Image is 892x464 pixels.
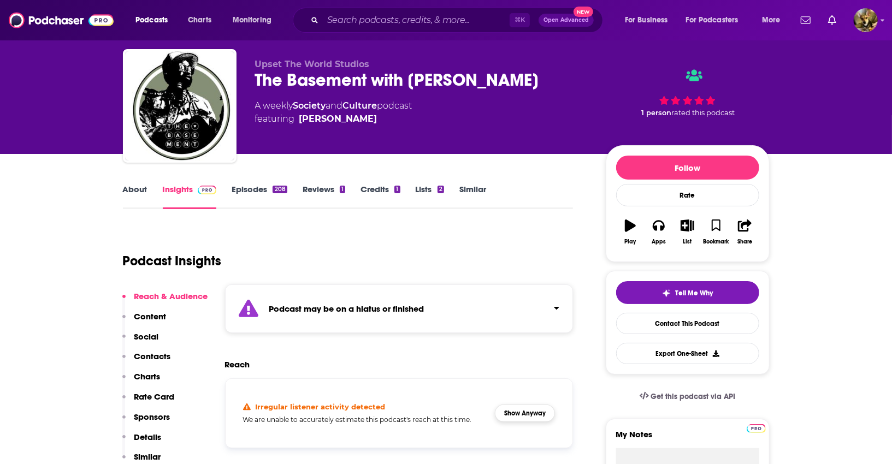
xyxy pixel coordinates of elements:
span: 1 person [642,109,672,117]
button: Apps [645,212,673,252]
section: Click to expand status details [225,284,574,333]
button: Contacts [122,351,171,371]
a: Lists2 [416,184,444,209]
span: Upset The World Studios [255,59,370,69]
p: Similar [134,451,161,462]
img: Podchaser Pro [198,186,217,194]
div: Bookmark [703,239,729,245]
span: featuring [255,112,412,126]
h4: Irregular listener activity detected [255,402,385,411]
button: Follow [616,156,759,180]
button: Export One-Sheet [616,343,759,364]
a: InsightsPodchaser Pro [163,184,217,209]
button: Show Anyway [495,404,555,422]
div: Share [737,239,752,245]
span: For Business [625,13,668,28]
a: Pro website [747,423,766,433]
img: Podchaser Pro [747,424,766,433]
button: Show profile menu [854,8,878,32]
a: Society [293,100,326,111]
a: Culture [343,100,377,111]
a: Get this podcast via API [631,383,745,410]
button: Share [730,212,759,252]
div: Play [624,239,636,245]
span: rated this podcast [672,109,735,117]
button: Reach & Audience [122,291,208,311]
span: Charts [188,13,211,28]
a: Contact This Podcast [616,313,759,334]
button: Content [122,311,167,331]
input: Search podcasts, credits, & more... [323,11,510,29]
span: More [762,13,781,28]
p: Reach & Audience [134,291,208,301]
button: Sponsors [122,412,170,432]
button: open menu [754,11,794,29]
a: Show notifications dropdown [796,11,815,29]
img: User Profile [854,8,878,32]
p: Content [134,311,167,322]
img: tell me why sparkle [662,289,671,298]
span: New [574,7,593,17]
button: Details [122,432,162,452]
div: 2 [438,186,444,193]
span: For Podcasters [686,13,739,28]
span: Open Advanced [544,17,589,23]
div: Apps [652,239,666,245]
button: open menu [225,11,286,29]
button: List [673,212,701,252]
button: Open AdvancedNew [539,14,594,27]
div: List [683,239,692,245]
a: Similar [459,184,486,209]
a: Reviews1 [303,184,345,209]
a: Credits1 [361,184,400,209]
button: Bookmark [702,212,730,252]
h5: We are unable to accurately estimate this podcast's reach at this time. [243,415,487,424]
div: Search podcasts, credits, & more... [303,8,613,33]
h2: Reach [225,359,250,370]
h1: Podcast Insights [123,253,222,269]
button: open menu [128,11,182,29]
div: Rate [616,184,759,206]
a: [PERSON_NAME] [299,112,377,126]
button: Rate Card [122,391,175,412]
div: 208 [273,186,287,193]
span: Get this podcast via API [651,392,735,401]
a: About [123,184,147,209]
a: Episodes208 [232,184,287,209]
img: The Basement with Tim Ross [125,51,234,160]
p: Contacts [134,351,171,361]
p: Details [134,432,162,442]
span: Monitoring [233,13,271,28]
img: Podchaser - Follow, Share and Rate Podcasts [9,10,114,31]
strong: Podcast may be on a hiatus or finished [269,304,424,314]
p: Rate Card [134,391,175,402]
button: tell me why sparkleTell Me Why [616,281,759,304]
span: Logged in as SydneyDemo [854,8,878,32]
button: open menu [679,11,754,29]
div: 1 [394,186,400,193]
button: Play [616,212,645,252]
span: and [326,100,343,111]
a: Charts [181,11,218,29]
span: Tell Me Why [675,289,713,298]
div: 1 personrated this podcast [606,59,770,127]
button: open menu [617,11,682,29]
button: Charts [122,371,161,391]
div: A weekly podcast [255,99,412,126]
p: Sponsors [134,412,170,422]
p: Social [134,331,159,342]
a: Show notifications dropdown [824,11,841,29]
span: Podcasts [135,13,168,28]
label: My Notes [616,429,759,448]
span: ⌘ K [510,13,530,27]
p: Charts [134,371,161,382]
button: Social [122,331,159,352]
div: 1 [340,186,345,193]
